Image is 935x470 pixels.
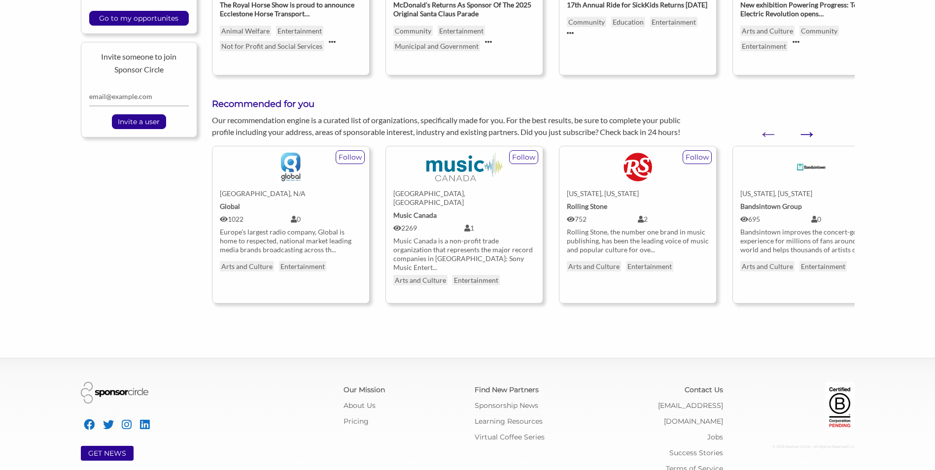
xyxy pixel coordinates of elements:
[220,202,240,210] strong: Global
[658,401,723,426] a: [EMAIL_ADDRESS][DOMAIN_NAME]
[740,0,879,18] strong: New exhibition Powering Progress: Toronto's Electric Revolution opens …
[344,385,385,394] a: Our Mission
[113,115,165,129] input: Invite a user
[740,189,882,198] div: [US_STATE], [US_STATE]
[205,114,697,138] div: Our recommendation engine is a curated list of organizations, specifically made for you. For the ...
[567,189,709,198] div: [US_STATE], [US_STATE]
[279,261,326,271] a: Entertainment
[393,0,531,18] strong: McDonald's Returns As Sponsor Of The 2025 Original Santa Claus Parade
[567,0,707,9] strong: 17th Annual Ride for SickKids Returns [DATE]
[623,153,652,181] img: Rolling Stone Logo
[220,0,354,18] strong: The Royal Horse Show is proud to announce Ecclestone Horse Transport …
[567,261,621,271] p: Arts and Culture
[475,385,539,394] a: Find New Partners
[567,202,607,210] strong: Rolling Stone
[847,444,855,449] span: C: U:
[797,153,826,181] img: Bandsintown Group Logo
[510,151,538,164] p: Follow
[475,417,543,426] a: Learning Resources
[94,11,183,25] input: Go to my opportunites
[799,26,839,36] p: Community
[685,385,723,394] a: Contact Us
[344,401,376,410] a: About Us
[740,228,882,254] div: Bandsintown improves the concert-going experience for millions of fans around the world and helps...
[89,50,189,75] p: Invite someone to join Sponsor Circle
[220,26,271,36] a: Animal Welfare
[81,382,148,403] img: Sponsor Circle Logo
[89,87,189,106] input: email@example.com
[220,261,274,271] a: Arts and Culture
[220,146,362,254] a: Heart, Capital, LBC, Capital XTRA, Capital Dance, Classic FM, Smooth, Radio X, Gold Logo[GEOGRAPH...
[811,215,882,224] div: 0
[336,151,364,164] p: Follow
[650,17,697,27] p: Entertainment
[796,124,806,134] button: Next
[344,417,369,426] a: Pricing
[567,215,638,224] div: 752
[740,215,811,224] div: 695
[611,17,645,27] p: Education
[758,124,768,134] button: Previous
[475,401,538,410] a: Sponsorship News
[567,17,606,27] p: Community
[393,236,535,272] div: Music Canada is a non-profit trade organization that represents the major record companies in [GE...
[220,41,324,51] a: Not for Profit and Social Services
[452,275,500,285] p: Entertainment
[464,224,535,233] div: 1
[393,275,448,285] p: Arts and Culture
[740,202,802,210] strong: Bandsintown Group
[707,433,723,441] a: Jobs
[220,228,362,254] div: Europe’s largest radio company, Global is home to respected, national market leading media brands...
[475,433,545,441] a: Virtual Coffee Series
[669,448,723,457] a: Success Stories
[683,151,711,164] p: Follow
[799,261,847,271] p: Entertainment
[393,211,437,219] strong: Music Canada
[88,449,126,458] a: GET NEWS
[220,189,362,198] div: [GEOGRAPHIC_DATA], N/A
[740,41,788,51] p: Entertainment
[825,382,855,431] img: Certified Corporation Pending Logo
[740,26,795,36] p: Arts and Culture
[393,224,464,233] div: 2269
[567,228,709,254] div: Rolling Stone, the number one brand in music publishing, has been the leading voice of music and ...
[276,26,323,36] a: Entertainment
[212,98,854,110] h3: Recommended for you
[291,215,362,224] div: 0
[393,189,535,207] div: [GEOGRAPHIC_DATA], [GEOGRAPHIC_DATA]
[393,26,433,36] p: Community
[393,41,480,51] p: Municipal and Government
[638,215,709,224] div: 2
[220,215,291,224] div: 1022
[626,261,673,271] p: Entertainment
[426,153,502,181] img: Logo
[277,153,305,181] img: Heart, Capital, LBC, Capital XTRA, Capital Dance, Classic FM, Smooth, Radio X, Gold Logo
[738,439,855,455] div: © 2025 Sponsor Circle - All Rights Reserved
[438,26,485,36] p: Entertainment
[740,261,795,271] p: Arts and Culture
